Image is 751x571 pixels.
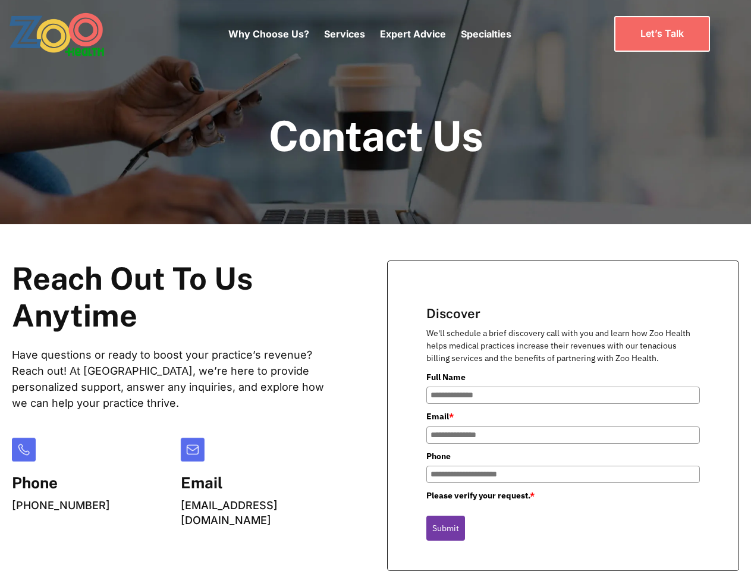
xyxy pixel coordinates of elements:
h5: Phone [12,473,110,492]
p: We'll schedule a brief discovery call with you and learn how Zoo Health helps medical practices i... [426,327,700,365]
h2: Discover [426,306,700,321]
label: Full Name [426,371,700,384]
a: Expert Advice [380,28,446,40]
h1: Contact Us [269,113,483,159]
label: Email [426,410,700,423]
div: Services [324,9,365,59]
a: Let’s Talk [614,16,710,51]
label: Phone [426,450,700,463]
p: Services [324,27,365,41]
p: Have questions or ready to boost your practice’s revenue? Reach out! At [GEOGRAPHIC_DATA], we’re ... [12,347,340,411]
h2: Reach Out To Us Anytime [12,261,340,335]
label: Please verify your request. [426,489,700,502]
button: Submit [426,516,465,541]
a: Specialties [461,28,511,40]
div: Specialties [461,9,511,59]
a: [EMAIL_ADDRESS][DOMAIN_NAME] [181,499,278,526]
a: Why Choose Us? [228,28,309,40]
h5: Email [181,473,340,492]
a: [PHONE_NUMBER] [12,499,110,512]
a: home [9,12,137,57]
